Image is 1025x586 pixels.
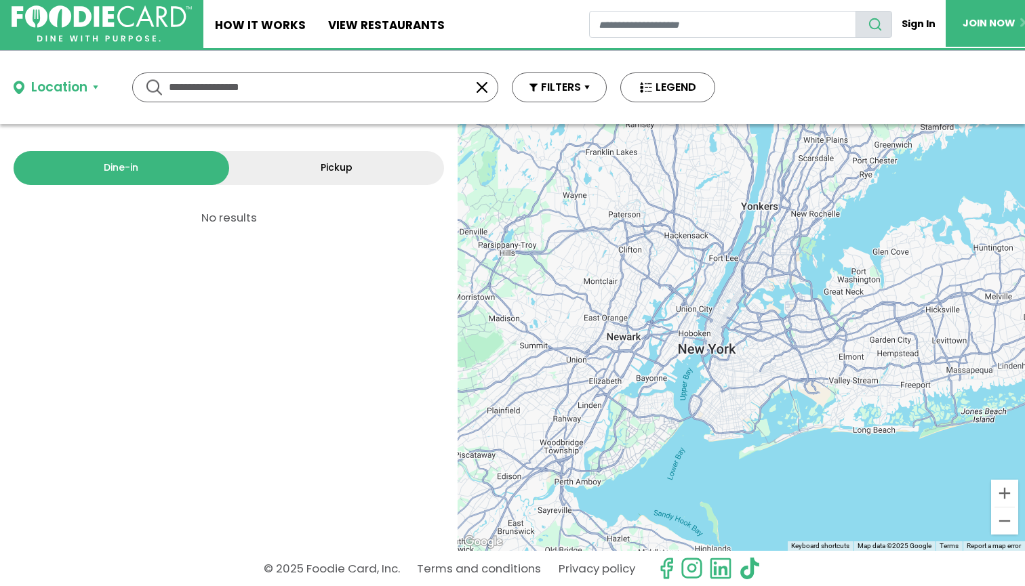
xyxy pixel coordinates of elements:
button: Zoom out [991,507,1018,535]
img: Google [461,533,506,551]
button: LEGEND [620,72,715,102]
img: tiktok.svg [738,557,761,580]
a: Sign In [892,11,946,37]
a: Dine-in [14,151,229,185]
button: Zoom in [991,480,1018,507]
button: Keyboard shortcuts [791,541,849,551]
button: search [856,11,892,38]
a: Privacy policy [559,557,635,581]
div: Location [31,78,87,98]
svg: check us out on facebook [655,557,678,580]
img: FoodieCard; Eat, Drink, Save, Donate [12,5,192,42]
a: Pickup [229,151,445,185]
input: restaurant search [589,11,856,38]
a: Report a map error [967,542,1021,549]
a: Open this area in Google Maps (opens a new window) [461,533,506,551]
button: Location [14,78,98,98]
a: Terms [940,542,959,549]
img: linkedin.svg [709,557,732,580]
p: No results [3,212,454,224]
button: FILTERS [512,72,607,102]
p: © 2025 Foodie Card, Inc. [264,557,400,581]
span: Map data ©2025 Google [858,542,931,549]
a: Terms and conditions [417,557,541,581]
